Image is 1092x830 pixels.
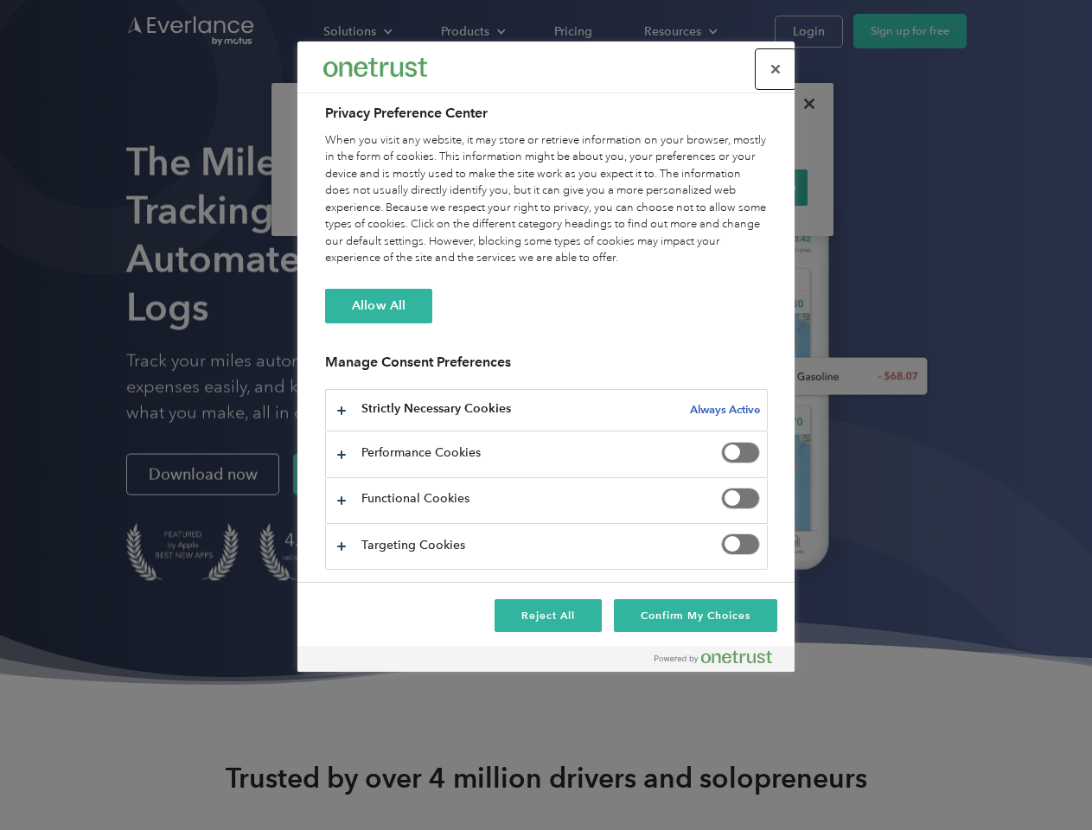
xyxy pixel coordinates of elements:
[325,354,768,380] h3: Manage Consent Preferences
[297,41,795,672] div: Privacy Preference Center
[757,50,795,88] button: Close
[655,650,772,664] img: Powered by OneTrust Opens in a new Tab
[655,650,786,672] a: Powered by OneTrust Opens in a new Tab
[323,58,427,76] img: Everlance
[325,103,768,124] h2: Privacy Preference Center
[297,41,795,672] div: Preference center
[323,50,427,85] div: Everlance
[325,132,768,267] div: When you visit any website, it may store or retrieve information on your browser, mostly in the f...
[614,599,777,632] button: Confirm My Choices
[325,289,432,323] button: Allow All
[495,599,602,632] button: Reject All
